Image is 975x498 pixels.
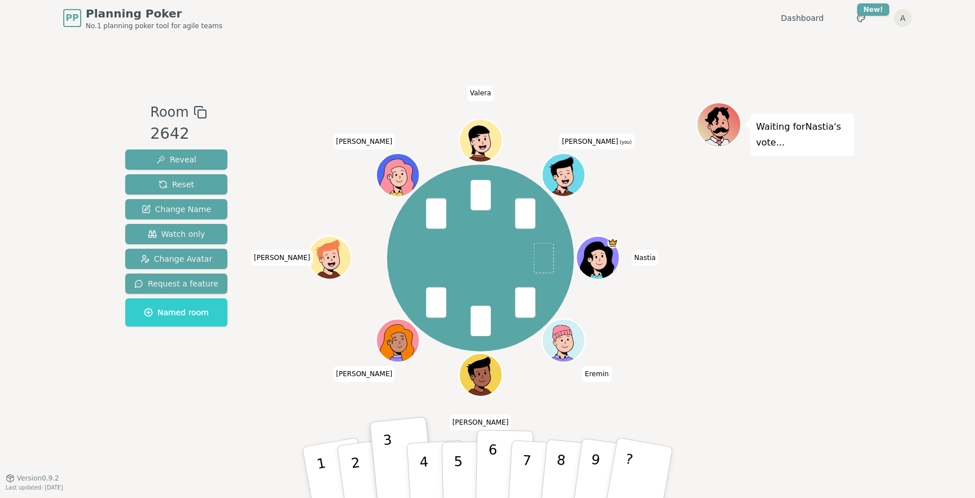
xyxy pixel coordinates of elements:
[142,204,211,215] span: Change Name
[894,9,912,27] button: A
[125,224,227,244] button: Watch only
[125,249,227,269] button: Change Avatar
[333,366,395,382] span: Click to change your name
[125,298,227,327] button: Named room
[6,484,63,491] span: Last updated: [DATE]
[156,154,196,165] span: Reveal
[125,149,227,170] button: Reveal
[383,432,397,493] p: 3
[86,21,222,30] span: No.1 planning poker tool for agile teams
[756,119,849,151] p: Waiting for Nastia 's vote...
[618,140,632,145] span: (you)
[144,307,209,318] span: Named room
[851,8,871,28] button: New!
[251,250,313,266] span: Click to change your name
[543,155,583,195] button: Click to change your avatar
[6,474,59,483] button: Version0.9.2
[134,278,218,289] span: Request a feature
[150,102,188,122] span: Room
[125,199,227,219] button: Change Name
[140,253,213,265] span: Change Avatar
[148,228,205,240] span: Watch only
[467,85,494,101] span: Click to change your name
[450,415,512,430] span: Click to change your name
[559,134,634,149] span: Click to change your name
[150,122,207,146] div: 2642
[781,12,824,24] a: Dashboard
[125,274,227,294] button: Request a feature
[86,6,222,21] span: Planning Poker
[17,474,59,483] span: Version 0.9.2
[582,366,612,382] span: Click to change your name
[333,134,395,149] span: Click to change your name
[65,11,78,25] span: PP
[607,237,618,248] span: Nastia is the host
[63,6,222,30] a: PPPlanning PokerNo.1 planning poker tool for agile teams
[125,174,227,195] button: Reset
[159,179,194,190] span: Reset
[857,3,889,16] div: New!
[631,250,658,266] span: Click to change your name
